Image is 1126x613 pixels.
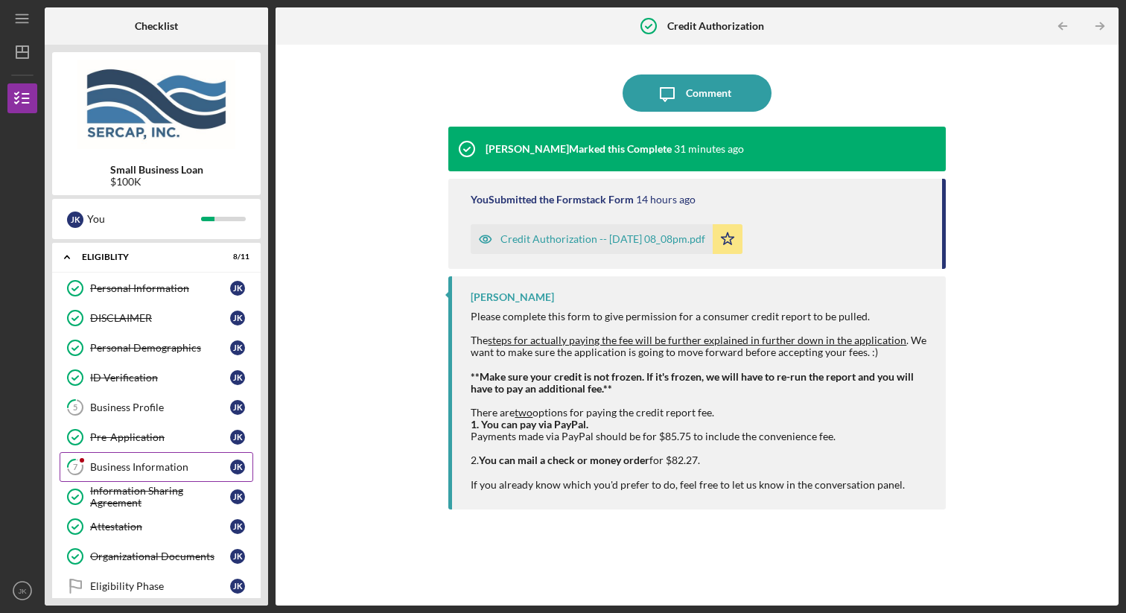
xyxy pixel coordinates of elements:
div: Please complete this form to give permission for a consumer credit report to be pulled. [471,311,930,323]
div: You Submitted the Formstack Form [471,194,634,206]
div: Eligibility Phase [90,580,230,592]
span: steps for actually paying the fee will be further explained in further down in the application [488,334,906,346]
div: DISCLAIMER [90,312,230,324]
tspan: 7 [73,463,78,472]
b: Credit Authorization [667,20,764,32]
div: Information Sharing Agreement [90,485,230,509]
div: Business Information [90,461,230,473]
a: 7Business InformationJK [60,452,253,482]
time: 2025-08-13 00:08 [636,194,696,206]
div: J K [230,460,245,474]
div: Comment [686,74,731,112]
button: Comment [623,74,772,112]
div: J K [230,311,245,325]
div: Personal Demographics [90,342,230,354]
a: AttestationJK [60,512,253,541]
div: Credit Authorization -- [DATE] 08_08pm.pdf [500,233,705,245]
text: JK [18,587,27,595]
div: ID Verification [90,372,230,384]
div: [PERSON_NAME] [471,291,554,303]
div: Eligiblity [82,252,212,261]
div: Attestation [90,521,230,533]
a: ID VerificationJK [60,363,253,393]
div: Personal Information [90,282,230,294]
tspan: 5 [73,403,77,413]
strong: 1. You can pay via PayPal. [471,418,588,431]
div: Organizational Documents [90,550,230,562]
a: Personal DemographicsJK [60,333,253,363]
div: J K [230,281,245,296]
div: There are options for paying the credit report fee. Payments made via PayPal should be for $85.75... [471,395,930,454]
a: Personal InformationJK [60,273,253,303]
time: 2025-08-13 13:28 [674,143,744,155]
div: J K [67,212,83,228]
a: Organizational DocumentsJK [60,541,253,571]
a: DISCLAIMERJK [60,303,253,333]
b: Checklist [135,20,178,32]
div: You [87,206,201,232]
a: Information Sharing AgreementJK [60,482,253,512]
a: Pre-ApplicationJK [60,422,253,452]
div: If you already know which you'd prefer to do, feel free to let us know in the conversation panel. [471,466,930,490]
div: J K [230,519,245,534]
strong: You can mail a check or money order [479,454,649,466]
div: $100K [110,176,203,188]
button: Credit Authorization -- [DATE] 08_08pm.pdf [471,224,742,254]
img: Product logo [52,60,261,149]
div: J K [230,489,245,504]
div: J K [230,579,245,594]
div: The . We want to make sure the application is going to move forward before accepting your fees. :) [471,334,930,358]
div: 2. for $82.27. [471,454,930,466]
div: J K [230,430,245,445]
b: Small Business Loan [110,164,203,176]
div: Pre-Application [90,431,230,443]
a: 5Business ProfileJK [60,393,253,422]
div: 8 / 11 [223,252,249,261]
div: J K [230,400,245,415]
div: [PERSON_NAME] Marked this Complete [486,143,672,155]
div: Business Profile [90,401,230,413]
div: J K [230,549,245,564]
span: two [515,406,532,419]
strong: **Make sure your credit is not frozen. If it's frozen, we will have to re-run the report and you ... [471,370,914,395]
a: Eligibility PhaseJK [60,571,253,601]
div: J K [230,340,245,355]
button: JK [7,576,37,606]
div: J K [230,370,245,385]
